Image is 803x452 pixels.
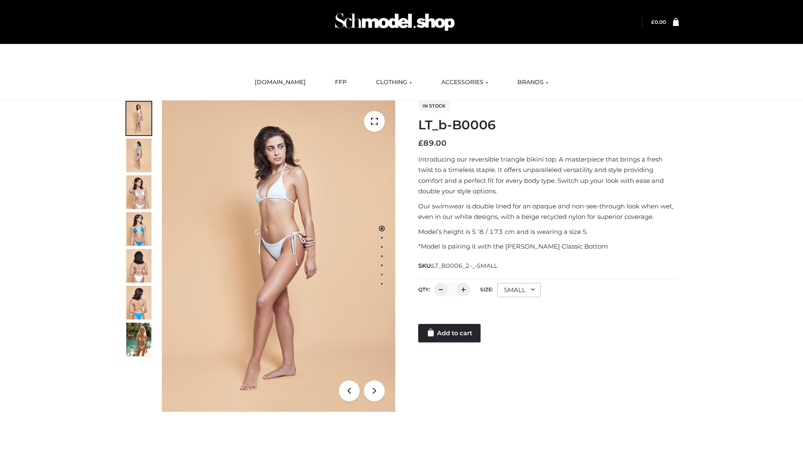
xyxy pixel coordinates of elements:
[370,73,418,92] a: CLOTHING
[418,261,498,271] span: SKU:
[651,19,666,25] bdi: 0.00
[418,226,679,237] p: Model’s height is 5 ‘8 / 173 cm and is wearing a size S.
[162,100,395,412] img: ArielClassicBikiniTop_CloudNine_AzureSky_OW114ECO_1
[497,283,541,297] div: SMALL
[418,201,679,222] p: Our swimwear is double lined for an opaque and non-see-through look when wet, even in our white d...
[651,19,666,25] a: £0.00
[418,241,679,252] p: *Model is pairing it with the [PERSON_NAME] Classic Bottom
[329,73,353,92] a: FFP
[126,249,151,282] img: ArielClassicBikiniTop_CloudNine_AzureSky_OW114ECO_7-scaled.jpg
[126,175,151,209] img: ArielClassicBikiniTop_CloudNine_AzureSky_OW114ECO_3-scaled.jpg
[432,262,497,270] span: LT_B0006_2-_-SMALL
[126,286,151,319] img: ArielClassicBikiniTop_CloudNine_AzureSky_OW114ECO_8-scaled.jpg
[418,286,430,293] label: QTY:
[418,139,447,148] bdi: 89.00
[418,118,679,133] h1: LT_b-B0006
[332,5,458,39] img: Schmodel Admin 964
[418,139,423,148] span: £
[511,73,555,92] a: BRANDS
[418,101,450,111] span: In stock
[480,286,493,293] label: Size:
[126,139,151,172] img: ArielClassicBikiniTop_CloudNine_AzureSky_OW114ECO_2-scaled.jpg
[651,19,655,25] span: £
[418,324,481,342] a: Add to cart
[126,102,151,135] img: ArielClassicBikiniTop_CloudNine_AzureSky_OW114ECO_1-scaled.jpg
[126,212,151,246] img: ArielClassicBikiniTop_CloudNine_AzureSky_OW114ECO_4-scaled.jpg
[418,154,679,197] p: Introducing our reversible triangle bikini top. A masterpiece that brings a fresh twist to a time...
[435,73,494,92] a: ACCESSORIES
[248,73,312,92] a: [DOMAIN_NAME]
[126,323,151,356] img: Arieltop_CloudNine_AzureSky2.jpg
